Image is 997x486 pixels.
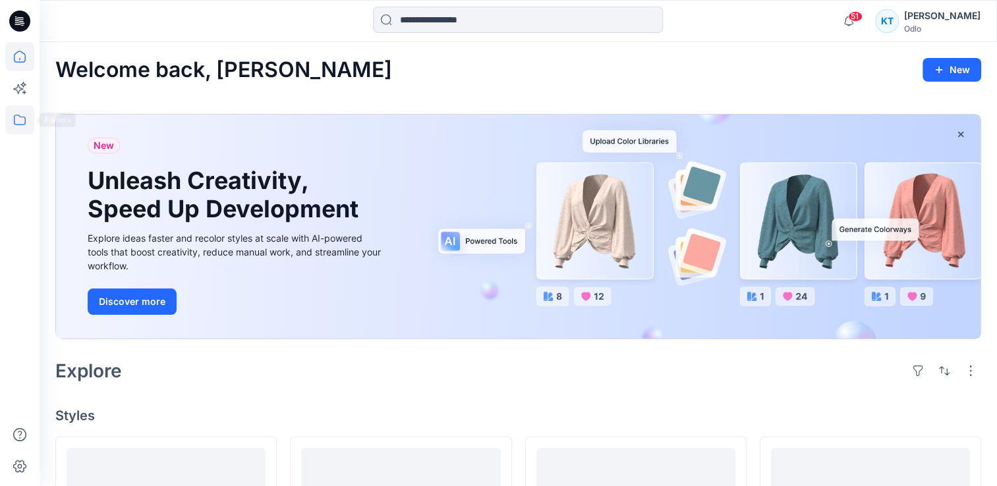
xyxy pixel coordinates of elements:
[88,288,177,315] button: Discover more
[55,58,392,82] h2: Welcome back, [PERSON_NAME]
[88,167,364,223] h1: Unleash Creativity, Speed Up Development
[88,231,384,273] div: Explore ideas faster and recolor styles at scale with AI-powered tools that boost creativity, red...
[875,9,899,33] div: KT
[848,11,863,22] span: 51
[55,408,981,423] h4: Styles
[904,24,981,34] div: Odlo
[923,58,981,82] button: New
[904,8,981,24] div: [PERSON_NAME]
[94,138,114,153] span: New
[55,360,122,381] h2: Explore
[88,288,384,315] a: Discover more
